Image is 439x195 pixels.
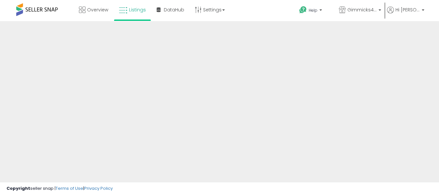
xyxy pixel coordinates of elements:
strong: Copyright [6,185,30,191]
a: Privacy Policy [84,185,113,191]
span: DataHub [164,7,184,13]
span: Listings [129,7,146,13]
i: Get Help [299,6,307,14]
span: Help [309,7,317,13]
span: Gimmicks4less [347,7,377,13]
div: seller snap | | [6,186,113,192]
span: Overview [87,7,108,13]
span: Hi [PERSON_NAME] [395,7,420,13]
a: Help [294,1,333,21]
a: Terms of Use [56,185,83,191]
a: Hi [PERSON_NAME] [387,7,424,21]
